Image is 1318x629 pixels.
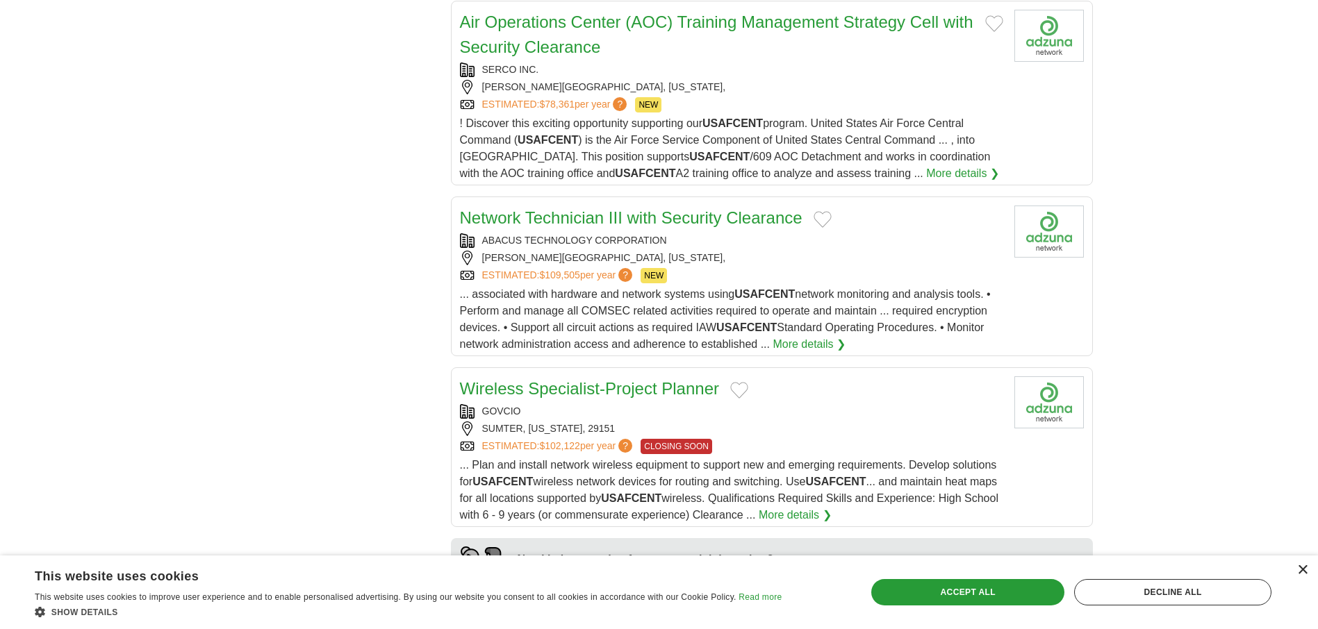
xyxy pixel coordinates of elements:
div: Need help preparing for your next job interview? [518,551,812,568]
img: Company logo [1014,10,1084,62]
span: $109,505 [539,269,579,280]
div: Accept all [871,579,1064,605]
span: Show details [51,607,118,617]
a: ESTIMATED:$78,361per year? [482,97,630,112]
button: Add to favorite jobs [730,382,748,399]
span: ? [613,97,627,111]
button: Add to favorite jobs [814,211,832,228]
button: Add to favorite jobs [985,15,1003,32]
img: Company logo [1014,206,1084,258]
a: Network Technician III with Security Clearance [460,208,802,227]
span: $102,122 [539,440,579,451]
span: This website uses cookies to improve user experience and to enable personalised advertising. By u... [35,592,736,602]
strong: USAFCENT [601,492,661,504]
div: Close [1297,565,1308,576]
span: NEW [635,97,661,112]
a: Read more, opens a new window [739,592,782,602]
div: SUMTER, [US_STATE], 29151 [460,421,1003,436]
a: More details ❯ [773,336,846,353]
strong: USAFCENT [734,288,795,300]
span: ? [618,268,632,282]
span: ... Plan and install network wireless equipment to support new and emerging requirements. Develop... [460,459,998,521]
a: More details ❯ [926,165,999,182]
span: ? [618,439,632,453]
div: Show details [35,605,782,619]
strong: USAFCENT [689,151,750,162]
a: GOVCIO [482,405,521,417]
div: Decline all [1074,579,1271,605]
strong: USAFCENT [716,321,777,333]
span: NEW [641,268,667,283]
div: SERCO INC. [460,62,1003,77]
span: $78,361 [539,99,575,110]
strong: USAFCENT [518,134,578,146]
div: [PERSON_NAME][GEOGRAPHIC_DATA], [US_STATE], [460,80,1003,94]
strong: USAFCENT [615,167,675,179]
a: ESTIMATED:$102,122per year? [482,439,636,454]
strong: USAFCENT [472,476,533,487]
a: ESTIMATED:$109,505per year? [482,268,636,283]
strong: USAFCENT [702,117,763,129]
strong: USAFCENT [805,476,866,487]
span: CLOSING SOON [641,439,712,454]
div: This website uses cookies [35,564,747,585]
div: [PERSON_NAME][GEOGRAPHIC_DATA], [US_STATE], [460,251,1003,265]
a: Air Operations Center (AOC) Training Management Strategy Cell with Security Clearance [460,12,973,56]
span: ! Discover this exciting opportunity supporting our program. United States Air Force Central Comm... [460,117,991,179]
span: ... associated with hardware and network systems using network monitoring and analysis tools. • P... [460,288,991,350]
div: ABACUS TECHNOLOGY CORPORATION [460,233,1003,248]
a: Wireless Specialist-Project Planner [460,379,719,398]
a: More details ❯ [759,507,832,523]
img: GovCIO logo [1014,376,1084,428]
